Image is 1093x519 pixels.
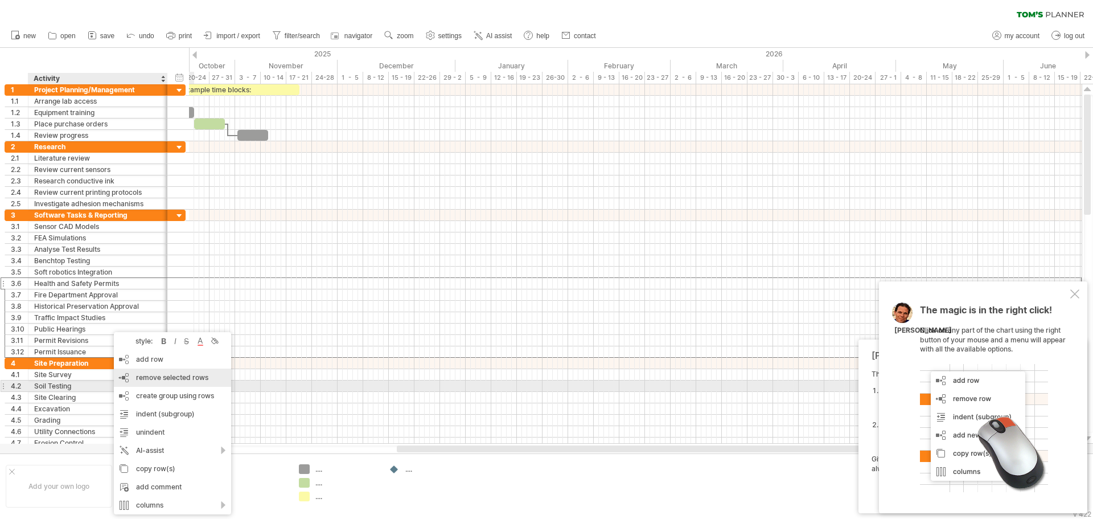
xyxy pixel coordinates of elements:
div: Site Survey [34,369,162,380]
div: 27 - 1 [876,72,901,84]
div: 24-28 [312,72,338,84]
div: 1.2 [11,107,28,118]
div: 4.6 [11,426,28,437]
div: 25-29 [978,72,1004,84]
div: 4.7 [11,438,28,448]
div: Permit Revisions [34,335,162,346]
div: 4.1 [11,369,28,380]
div: 3.2 [11,232,28,243]
div: Public Hearings [34,324,162,334]
div: Equipment training [34,107,162,118]
a: log out [1049,28,1088,43]
a: my account [989,28,1043,43]
div: Traffic Impact Studies [34,312,162,323]
div: 15 - 19 [389,72,414,84]
div: Health and Safety Permits [34,278,162,289]
div: December 2025 [338,60,455,72]
div: May 2026 [896,60,1004,72]
div: copy row(s) [114,460,231,478]
div: 22-26 [414,72,440,84]
div: 4 [11,358,28,369]
div: Erosion Control [34,438,162,448]
div: Arrange lab access [34,96,162,107]
div: [PERSON_NAME] [894,326,952,336]
div: Software Tasks & Reporting [34,210,162,220]
div: 5 - 9 [466,72,491,84]
div: .... [315,464,377,474]
div: 3.4 [11,255,28,266]
div: .... [315,492,377,501]
div: 2.5 [11,198,28,209]
div: [PERSON_NAME]'s AI-assistant [872,350,1068,361]
span: filter/search [285,32,320,40]
span: zoom [397,32,413,40]
a: save [85,28,118,43]
div: 3.5 [11,267,28,277]
span: save [100,32,114,40]
div: 1 [11,84,28,95]
div: 27 - 31 [209,72,235,84]
div: 2 - 6 [568,72,594,84]
div: 19 - 23 [517,72,543,84]
div: .... [405,464,467,474]
span: contact [574,32,596,40]
div: Place purchase orders [34,118,162,129]
div: Permit Issuance [34,346,162,357]
div: 3.1 [11,221,28,232]
div: Sensor CAD Models [34,221,162,232]
div: 2.4 [11,187,28,198]
div: 10 - 14 [261,72,286,84]
div: 2.3 [11,175,28,186]
div: Activity [34,73,161,84]
div: v 422 [1073,510,1091,518]
div: 16 - 20 [619,72,645,84]
div: The [PERSON_NAME]'s AI-assist can help you in two ways: Give it a try! With the undo button in th... [872,370,1068,503]
div: 20-24 [850,72,876,84]
div: 26-30 [543,72,568,84]
a: new [8,28,39,43]
div: Soft robotics Integration [34,267,162,277]
div: unindent [114,423,231,442]
div: February 2026 [568,60,671,72]
span: settings [438,32,462,40]
div: 4.2 [11,381,28,391]
div: 4.5 [11,415,28,426]
div: Grading [34,415,162,426]
div: 3 [11,210,28,220]
div: 23 - 27 [645,72,671,84]
div: FEA Simulations [34,232,162,243]
span: navigator [344,32,372,40]
div: Review progress [34,130,162,141]
div: 2.1 [11,153,28,164]
div: 3.8 [11,301,28,312]
div: 3.6 [11,278,28,289]
div: January 2026 [455,60,568,72]
span: open [60,32,76,40]
div: style: [118,337,158,345]
a: AI assist [471,28,515,43]
div: 2 - 6 [671,72,696,84]
div: 20-24 [184,72,209,84]
div: Historical Preservation Approval [34,301,162,312]
a: open [45,28,79,43]
div: 3.11 [11,335,28,346]
div: Research [34,141,162,152]
div: Click on any part of the chart using the right button of your mouse and a menu will appear with a... [920,305,1068,492]
div: Investigate adhesion mechanisms [34,198,162,209]
div: 4.3 [11,392,28,403]
div: November 2025 [235,60,338,72]
div: .... [190,493,285,502]
div: Fire Department Approval [34,289,162,300]
span: import / export [216,32,260,40]
div: 12 - 16 [491,72,517,84]
span: The magic is in the right click! [920,304,1052,321]
div: Add your own logo [6,465,112,508]
div: 30 - 3 [773,72,799,84]
a: settings [423,28,465,43]
div: .... [315,478,377,488]
div: 13 - 17 [824,72,850,84]
span: help [536,32,549,40]
span: log out [1064,32,1084,40]
a: navigator [329,28,376,43]
span: AI assist [486,32,512,40]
